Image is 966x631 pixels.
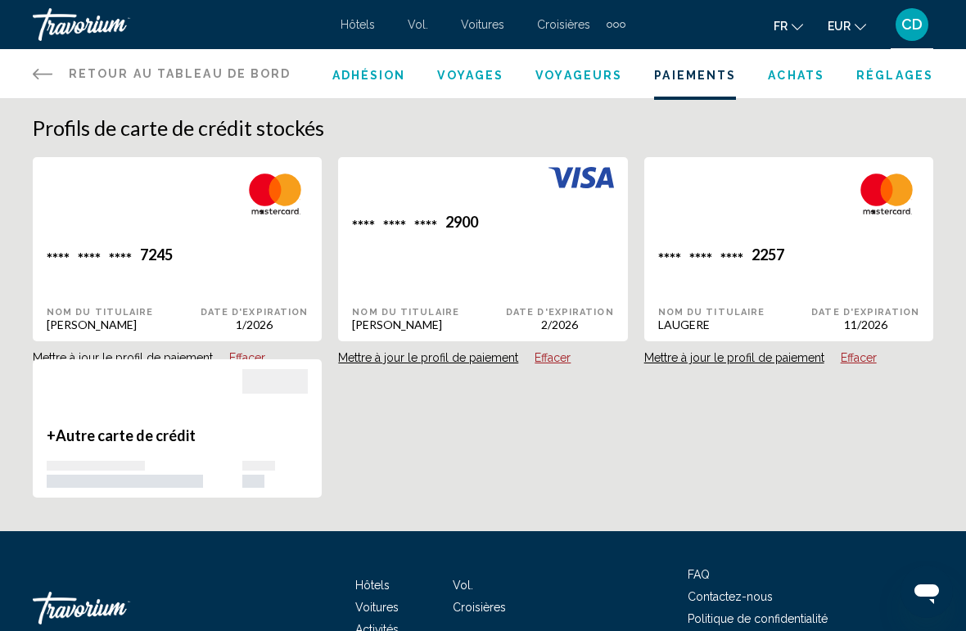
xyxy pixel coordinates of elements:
button: Éléments de navigation supplémentaires [607,11,625,38]
button: Mettre à jour le profil de paiement [33,350,213,365]
div: LAUGERE [658,318,812,331]
a: Voitures [461,18,504,31]
div: 2257 [752,246,784,268]
a: Adhésion [332,69,406,82]
a: Réglages [856,69,933,82]
p: + [47,426,242,444]
a: Achats [768,69,824,82]
span: Autre carte de crédit [56,426,196,444]
iframe: Bouton de lancement de la fenêtre de messagerie [901,566,953,618]
span: Retour au tableau de bord [69,67,291,80]
button: +Autre carte de crédit [33,358,322,498]
img: MAST.svg [242,167,308,221]
a: Hôtels [341,18,375,31]
div: Nom du titulaire [352,307,506,318]
button: Effacer [229,350,265,365]
button: Mettre à jour le profil de paiement [644,350,824,365]
div: 2900 [445,213,478,235]
div: Date d'expiration [506,307,614,318]
div: 2/2026 [506,318,614,331]
a: Vol. [408,18,428,31]
div: Nom du titulaire [47,307,201,318]
div: Nom du titulaire [658,307,812,318]
a: Voyageurs [535,69,622,82]
a: Paiements [654,69,736,82]
a: Voitures [355,601,399,614]
a: Hôtels [355,579,390,592]
div: [PERSON_NAME] [47,318,201,331]
font: CD [901,16,923,33]
button: Effacer [841,350,877,365]
a: Vol. [453,579,473,592]
button: Changer de devise [828,14,866,38]
div: 11/2026 [811,318,919,331]
button: Menu utilisateur [891,7,933,42]
div: 1/2026 [201,318,309,331]
div: Date d'expiration [811,307,919,318]
a: Politique de confidentialité [688,612,828,625]
button: ************2257Nom du titulaireLAUGEREDate d'expiration11/2026 [644,156,933,342]
img: VISA.svg [548,167,614,188]
div: Date d'expiration [201,307,309,318]
img: MAST.svg [854,167,919,221]
a: Contactez-nous [688,590,773,603]
a: Travorium [33,8,324,41]
button: ************7245Nom du titulaire[PERSON_NAME]Date d'expiration1/2026 [33,156,322,342]
h1: Profils de carte de crédit stockés [33,115,933,140]
button: Effacer [535,350,571,365]
button: Changer de langue [774,14,803,38]
a: FAQ [688,568,710,581]
a: Croisières [453,601,506,614]
a: Croisières [537,18,590,31]
a: Retour au tableau de bord [33,49,291,98]
div: 7245 [140,246,173,268]
div: [PERSON_NAME] [352,318,506,331]
font: EUR [828,20,851,33]
button: Mettre à jour le profil de paiement [338,350,518,365]
a: Voyages [437,69,503,82]
font: fr [774,20,788,33]
button: ************2900Nom du titulaire[PERSON_NAME]Date d'expiration2/2026 [338,156,627,342]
